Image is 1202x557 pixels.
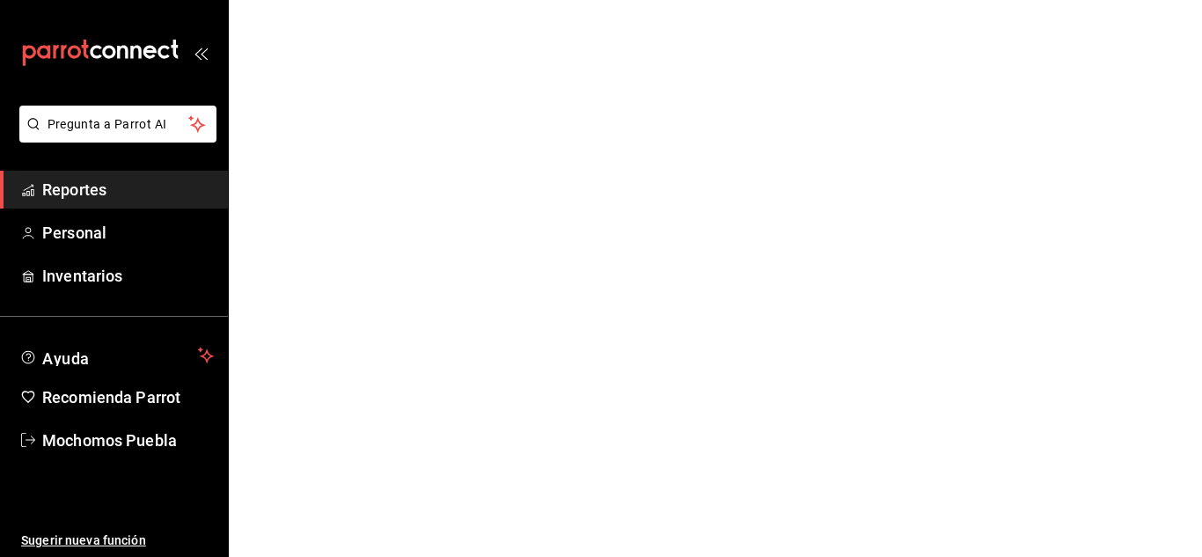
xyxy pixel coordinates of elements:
span: Sugerir nueva función [21,531,214,550]
span: Reportes [42,178,214,202]
a: Pregunta a Parrot AI [12,128,216,146]
span: Personal [42,221,214,245]
button: Pregunta a Parrot AI [19,106,216,143]
span: Inventarios [42,264,214,288]
span: Mochomos Puebla [42,429,214,452]
span: Pregunta a Parrot AI [48,115,189,134]
span: Ayuda [42,345,191,366]
button: open_drawer_menu [194,46,208,60]
span: Recomienda Parrot [42,385,214,409]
